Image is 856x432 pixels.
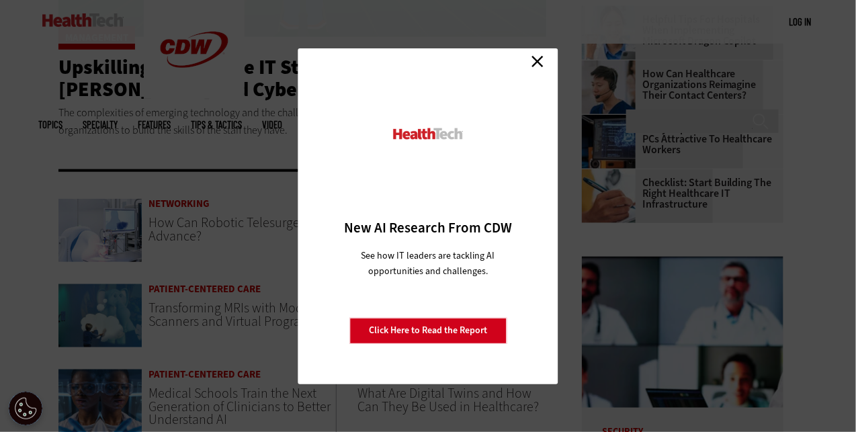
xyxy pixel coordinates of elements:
button: Open Preferences [9,392,42,425]
div: Cookie Settings [9,392,42,425]
img: HealthTech_0.png [392,127,465,141]
h3: New AI Research From CDW [322,218,535,237]
a: Close [527,52,548,72]
a: Click Here to Read the Report [349,318,507,343]
p: See how IT leaders are tackling AI opportunities and challenges. [345,248,511,279]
